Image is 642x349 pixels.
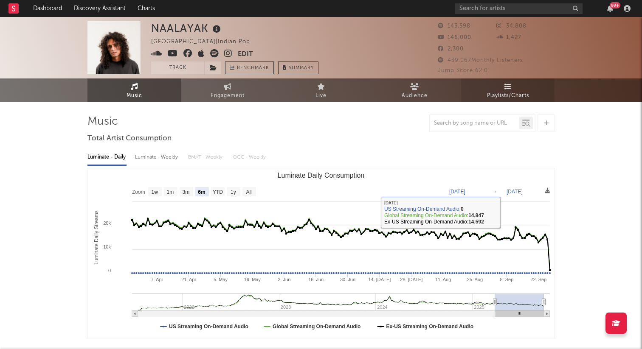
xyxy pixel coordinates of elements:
a: Music [87,78,181,102]
text: 25. Aug [467,277,483,282]
span: Jump Score: 62.0 [438,68,488,73]
div: NAALAYAK [151,21,223,35]
span: Engagement [211,91,245,101]
text: 11. Aug [435,277,451,282]
input: Search for artists [455,3,583,14]
button: Edit [238,49,253,60]
span: Audience [402,91,428,101]
input: Search by song name or URL [430,120,519,127]
text: 8. Sep [500,277,513,282]
text: 5. May [214,277,228,282]
text: 3m [183,189,190,195]
span: Playlists/Charts [487,91,529,101]
text: 2. Jun [278,277,290,282]
button: Summary [278,61,318,74]
text: Global Streaming On-Demand Audio [273,324,361,329]
text: [DATE] [449,189,465,195]
span: Total Artist Consumption [87,134,172,144]
a: Audience [368,78,461,102]
text: 0 [108,268,111,273]
div: Luminate - Weekly [135,150,180,165]
div: [GEOGRAPHIC_DATA] | Indian Pop [151,37,260,47]
text: Zoom [132,189,145,195]
text: 10k [103,244,111,249]
text: Luminate Daily Consumption [278,172,365,179]
button: 99+ [607,5,613,12]
div: Luminate - Daily [87,150,127,165]
span: 143,598 [438,23,470,29]
a: Playlists/Charts [461,78,555,102]
span: 439,067 Monthly Listeners [438,58,523,63]
button: Track [151,61,204,74]
a: Engagement [181,78,274,102]
text: 21. Apr [181,277,196,282]
text: 16. Jun [308,277,324,282]
text: 1m [167,189,174,195]
text: 6m [198,189,205,195]
text: YTD [213,189,223,195]
text: 20k [103,221,111,226]
text: → [492,189,497,195]
span: 1,427 [496,35,521,40]
svg: Luminate Daily Consumption [88,168,554,338]
text: Luminate Daily Streams [93,210,99,264]
text: 22. Sep [530,277,546,282]
span: 146,000 [438,35,471,40]
span: Summary [289,66,314,70]
text: 14. [DATE] [368,277,391,282]
text: 1y [231,189,236,195]
text: 30. Jun [340,277,355,282]
a: Live [274,78,368,102]
text: 1w [152,189,158,195]
span: 2,300 [438,46,464,52]
a: Benchmark [225,61,274,74]
text: 19. May [244,277,261,282]
text: US Streaming On-Demand Audio [169,324,248,329]
div: 99 + [610,2,620,8]
span: Benchmark [237,63,269,73]
span: Live [315,91,327,101]
text: 7. Apr [151,277,163,282]
span: 34,808 [496,23,527,29]
text: Ex-US Streaming On-Demand Audio [386,324,474,329]
span: Music [127,91,142,101]
text: All [246,189,251,195]
text: 28. [DATE] [400,277,422,282]
text: [DATE] [507,189,523,195]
